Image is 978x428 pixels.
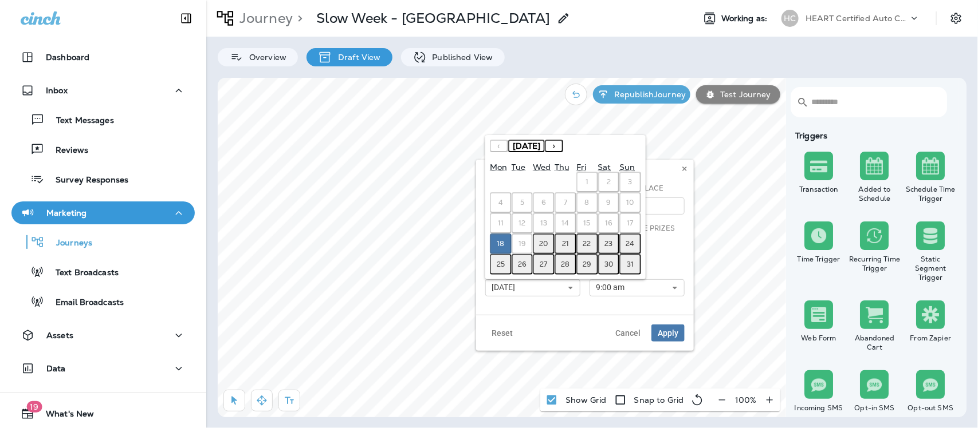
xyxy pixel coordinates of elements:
[598,162,611,172] abbr: Saturday
[565,395,606,405] p: Show Grid
[11,324,195,347] button: Assets
[46,364,66,373] p: Data
[584,219,591,228] abbr: August 15, 2025
[316,10,550,27] div: Slow Week - Wilmette
[540,239,548,248] abbr: August 20, 2025
[606,198,611,207] abbr: August 9, 2025
[598,254,620,275] button: August 30, 2025
[607,177,611,187] abbr: August 2, 2025
[905,334,956,343] div: From Zapier
[849,403,901,413] div: Opt-in SMS
[583,239,591,248] abbr: August 22, 2025
[46,53,89,62] p: Dashboard
[46,86,68,95] p: Inbox
[541,198,546,207] abbr: August 6, 2025
[11,46,195,69] button: Dashboard
[490,140,508,152] button: ‹
[849,255,901,273] div: Recurring Time Trigger
[793,255,845,264] div: Time Trigger
[11,137,195,161] button: Reviews
[806,14,909,23] p: HEART Certified Auto Care
[609,324,647,342] button: Cancel
[316,10,550,27] p: Slow Week - [GEOGRAPHIC_DATA]
[593,85,690,104] button: RepublishJourney
[11,260,195,284] button: Text Broadcasts
[555,254,576,275] button: August 28, 2025
[533,233,555,254] button: August 20, 2025
[596,283,629,292] span: 9:00 am
[46,208,87,217] p: Marketing
[11,201,195,224] button: Marketing
[564,198,567,207] abbr: August 7, 2025
[793,334,845,343] div: Web Form
[519,219,526,228] abbr: August 12, 2025
[619,254,641,275] button: August 31, 2025
[905,403,956,413] div: Opt-out SMS
[545,140,563,152] button: ›
[44,145,88,156] p: Reviews
[540,219,547,228] abbr: August 13, 2025
[791,131,959,140] div: Triggers
[44,268,119,279] p: Text Broadcasts
[634,395,684,405] p: Snap to Grid
[615,329,641,337] span: Cancel
[561,260,569,269] abbr: August 28, 2025
[533,192,555,213] button: August 6, 2025
[716,90,771,99] p: Test Journey
[492,329,513,337] span: Reset
[627,219,634,228] abbr: August 17, 2025
[555,192,576,213] button: August 7, 2025
[627,198,634,207] abbr: August 10, 2025
[590,279,685,296] button: 9:00 am
[793,185,845,194] div: Transaction
[45,116,114,126] p: Text Messages
[627,260,634,269] abbr: August 31, 2025
[562,239,569,248] abbr: August 21, 2025
[11,357,195,380] button: Data
[626,239,635,248] abbr: August 24, 2025
[490,192,512,213] button: August 4, 2025
[619,213,641,233] button: August 17, 2025
[735,395,757,405] p: 100 %
[696,85,780,104] button: Test Journey
[585,198,590,207] abbr: August 8, 2025
[513,141,540,151] span: [DATE]
[497,260,505,269] abbr: August 25, 2025
[512,192,533,213] button: August 5, 2025
[658,329,678,337] span: Apply
[598,192,620,213] button: August 9, 2025
[619,233,641,254] button: August 24, 2025
[45,238,92,249] p: Journeys
[533,254,555,275] button: August 27, 2025
[619,192,641,213] button: August 10, 2025
[905,185,956,203] div: Schedule Time Trigger
[561,219,569,228] abbr: August 14, 2025
[11,167,195,191] button: Survey Responses
[576,162,586,172] abbr: Friday
[508,140,545,152] button: [DATE]
[555,213,576,233] button: August 14, 2025
[332,53,380,62] p: Draft View
[490,213,512,233] button: August 11, 2025
[512,233,533,254] button: August 19, 2025
[619,172,641,192] button: August 3, 2025
[604,260,613,269] abbr: August 30, 2025
[492,283,520,292] span: [DATE]
[11,108,195,132] button: Text Messages
[555,233,576,254] button: August 21, 2025
[793,403,845,413] div: Incoming SMS
[576,254,598,275] button: August 29, 2025
[519,239,526,248] abbr: August 19, 2025
[235,10,293,27] p: Journey
[243,53,286,62] p: Overview
[576,192,598,213] button: August 8, 2025
[721,14,770,23] span: Working as:
[905,255,956,282] div: Static Segment Trigger
[598,213,620,233] button: August 16, 2025
[849,185,901,203] div: Added to Schedule
[293,10,303,27] p: >
[629,177,633,187] abbr: August 3, 2025
[512,162,525,172] abbr: Tuesday
[604,239,612,248] abbr: August 23, 2025
[576,172,598,192] button: August 1, 2025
